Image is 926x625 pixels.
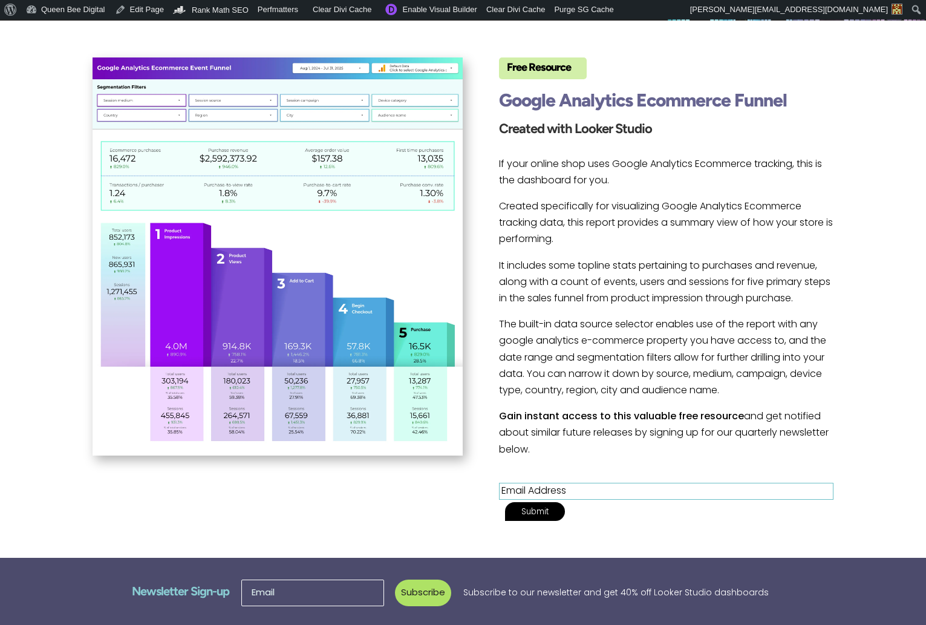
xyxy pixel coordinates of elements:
[395,580,451,606] button: Subscribe
[499,483,833,521] form: Contact form
[505,502,565,521] input: Submit
[499,199,833,258] p: Created specifically for visualizing Google Analytics Ecommerce tracking data, this report provid...
[93,57,463,456] img: ga4-ecomm-funnel
[499,409,833,459] p: and get notified about similar future releases by signing up for our quarterly newsletter below.
[463,585,907,601] p: Subscribe to our newsletter and get 40% off Looker Studio dashboards
[499,157,833,199] p: If your online shop uses Google Analytics Ecommerce tracking, this is the dashboard for you.
[19,585,229,606] h3: Newsletter Sign-up
[499,317,833,409] p: The built-in data source selector enables use of the report with any google analytics e-commerce ...
[192,5,249,15] span: Rank Math SEO
[499,91,833,119] h2: Google Analytics Ecommerce Funnel
[499,258,833,318] p: It includes some topline stats pertaining to purchases and revenue, along with a count of events,...
[241,580,384,606] input: Email
[486,5,546,14] span: Clear Divi Cache
[499,483,833,500] input: Email Address
[499,122,833,144] h3: Created with Looker Studio
[499,412,744,422] span: Gain instant access to this valuable free resource
[507,66,587,77] h4: Free Resource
